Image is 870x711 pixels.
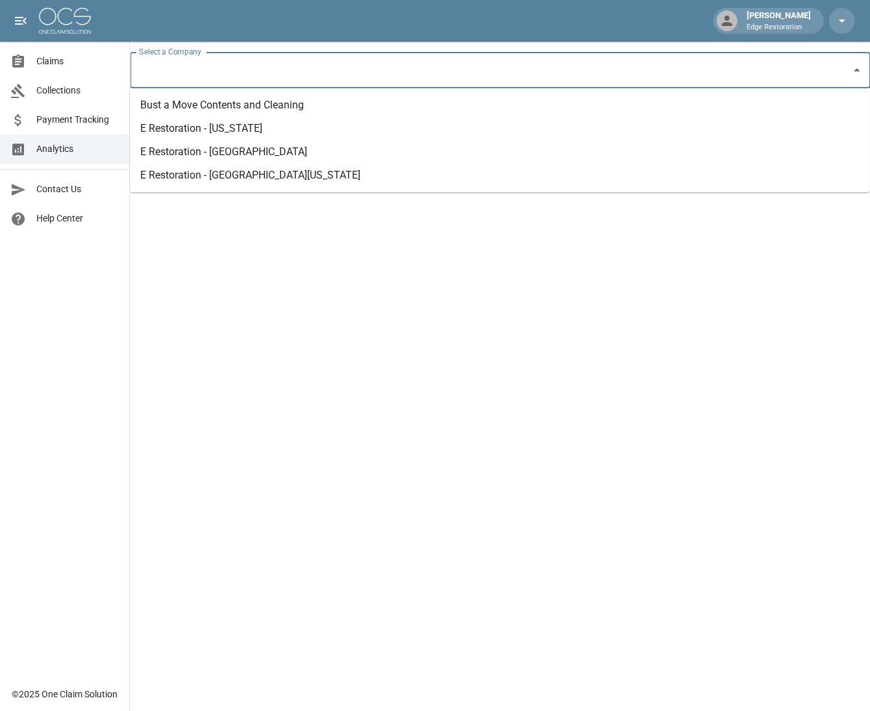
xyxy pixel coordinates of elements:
[746,22,810,33] p: Edge Restoration
[130,140,869,164] li: E Restoration - [GEOGRAPHIC_DATA]
[36,55,119,68] span: Claims
[741,9,815,32] div: [PERSON_NAME]
[36,142,119,156] span: Analytics
[130,164,869,187] li: E Restoration - [GEOGRAPHIC_DATA][US_STATE]
[36,182,119,196] span: Contact Us
[130,94,869,117] li: Bust a Move Contents and Cleaning
[12,687,118,700] div: © 2025 One Claim Solution
[39,8,91,34] img: ocs-logo-white-transparent.png
[139,46,201,57] label: Select a Company
[36,84,119,97] span: Collections
[847,61,865,79] button: Close
[8,8,34,34] button: open drawer
[130,117,869,140] li: E Restoration - [US_STATE]
[36,113,119,127] span: Payment Tracking
[36,212,119,225] span: Help Center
